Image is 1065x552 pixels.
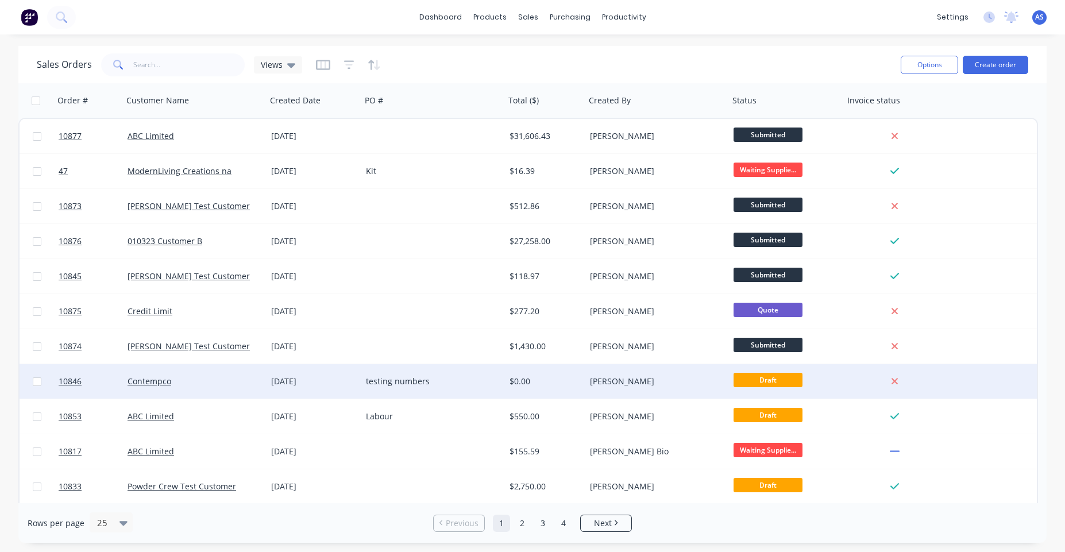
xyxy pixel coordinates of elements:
[508,95,539,106] div: Total ($)
[590,200,717,212] div: [PERSON_NAME]
[734,443,802,457] span: Waiting Supplie...
[271,341,357,352] div: [DATE]
[271,130,357,142] div: [DATE]
[734,268,802,282] span: Submitted
[510,130,577,142] div: $31,606.43
[59,130,82,142] span: 10877
[366,411,493,422] div: Labour
[59,306,82,317] span: 10875
[590,236,717,247] div: [PERSON_NAME]
[37,59,92,70] h1: Sales Orders
[510,481,577,492] div: $2,750.00
[59,481,82,492] span: 10833
[59,224,128,258] a: 10876
[59,119,128,153] a: 10877
[510,376,577,387] div: $0.00
[59,446,82,457] span: 10817
[429,515,636,532] ul: Pagination
[594,518,612,529] span: Next
[901,56,958,74] button: Options
[734,128,802,142] span: Submitted
[59,411,82,422] span: 10853
[510,271,577,282] div: $118.97
[734,338,802,352] span: Submitted
[510,165,577,177] div: $16.39
[57,95,88,106] div: Order #
[544,9,596,26] div: purchasing
[271,411,357,422] div: [DATE]
[510,341,577,352] div: $1,430.00
[128,236,202,246] a: 010323 Customer B
[510,200,577,212] div: $512.86
[590,271,717,282] div: [PERSON_NAME]
[21,9,38,26] img: Factory
[589,95,631,106] div: Created By
[514,515,531,532] a: Page 2
[590,306,717,317] div: [PERSON_NAME]
[510,306,577,317] div: $277.20
[271,306,357,317] div: [DATE]
[59,271,82,282] span: 10845
[59,434,128,469] a: 10817
[59,154,128,188] a: 47
[590,130,717,142] div: [PERSON_NAME]
[510,446,577,457] div: $155.59
[590,481,717,492] div: [PERSON_NAME]
[596,9,652,26] div: productivity
[128,481,236,492] a: Powder Crew Test Customer
[734,163,802,177] span: Waiting Supplie...
[133,53,245,76] input: Search...
[512,9,544,26] div: sales
[434,518,484,529] a: Previous page
[590,341,717,352] div: [PERSON_NAME]
[414,9,468,26] a: dashboard
[847,95,900,106] div: Invoice status
[59,200,82,212] span: 10873
[126,95,189,106] div: Customer Name
[732,95,757,106] div: Status
[59,189,128,223] a: 10873
[271,271,357,282] div: [DATE]
[59,294,128,329] a: 10875
[1035,12,1044,22] span: AS
[128,446,174,457] a: ABC Limited
[590,411,717,422] div: [PERSON_NAME]
[555,515,572,532] a: Page 4
[366,165,493,177] div: Kit
[963,56,1028,74] button: Create order
[128,130,174,141] a: ABC Limited
[261,59,283,71] span: Views
[59,469,128,504] a: 10833
[128,200,250,211] a: [PERSON_NAME] Test Customer
[59,165,68,177] span: 47
[581,518,631,529] a: Next page
[734,408,802,422] span: Draft
[510,411,577,422] div: $550.00
[59,376,82,387] span: 10846
[734,478,802,492] span: Draft
[59,259,128,294] a: 10845
[128,306,172,316] a: Credit Limit
[59,341,82,352] span: 10874
[590,446,717,457] div: [PERSON_NAME] Bio
[446,518,479,529] span: Previous
[59,329,128,364] a: 10874
[534,515,551,532] a: Page 3
[365,95,383,106] div: PO #
[128,165,231,176] a: ModernLiving Creations na
[931,9,974,26] div: settings
[271,481,357,492] div: [DATE]
[590,376,717,387] div: [PERSON_NAME]
[510,236,577,247] div: $27,258.00
[366,376,493,387] div: testing numbers
[271,165,357,177] div: [DATE]
[28,518,84,529] span: Rows per page
[271,446,357,457] div: [DATE]
[271,236,357,247] div: [DATE]
[734,373,802,387] span: Draft
[128,271,250,281] a: [PERSON_NAME] Test Customer
[271,376,357,387] div: [DATE]
[468,9,512,26] div: products
[59,236,82,247] span: 10876
[128,376,171,387] a: Contempco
